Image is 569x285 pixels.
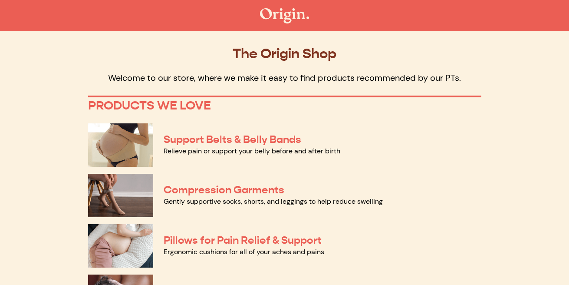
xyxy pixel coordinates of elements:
a: Ergonomic cushions for all of your aches and pains [164,247,324,256]
p: PRODUCTS WE LOVE [88,98,481,113]
p: The Origin Shop [88,45,481,62]
img: The Origin Shop [260,8,309,23]
a: Compression Garments [164,183,284,196]
a: Pillows for Pain Relief & Support [164,234,322,247]
p: Welcome to our store, where we make it easy to find products recommended by our PTs. [88,72,481,83]
a: Relieve pain or support your belly before and after birth [164,146,340,156]
a: Gently supportive socks, shorts, and leggings to help reduce swelling [164,197,383,206]
a: Support Belts & Belly Bands [164,133,301,146]
img: Compression Garments [88,174,153,217]
img: Pillows for Pain Relief & Support [88,224,153,268]
img: Support Belts & Belly Bands [88,123,153,167]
